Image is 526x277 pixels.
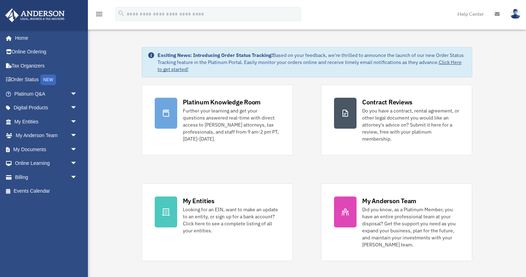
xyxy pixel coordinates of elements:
[362,98,412,107] div: Contract Reviews
[70,156,84,171] span: arrow_drop_down
[183,197,214,205] div: My Entities
[117,9,125,17] i: search
[362,107,459,142] div: Do you have a contract, rental agreement, or other legal document you would like an attorney's ad...
[5,31,84,45] a: Home
[70,129,84,143] span: arrow_drop_down
[142,183,293,261] a: My Entities Looking for an EIN, want to make an update to an entity, or sign up for a bank accoun...
[5,184,88,198] a: Events Calendar
[362,206,459,248] div: Did you know, as a Platinum Member, you have an entire professional team at your disposal? Get th...
[95,12,103,18] a: menu
[5,59,88,73] a: Tax Organizers
[183,98,261,107] div: Platinum Knowledge Room
[3,8,67,22] img: Anderson Advisors Platinum Portal
[70,101,84,115] span: arrow_drop_down
[5,142,88,156] a: My Documentsarrow_drop_down
[70,87,84,101] span: arrow_drop_down
[510,9,521,19] img: User Pic
[70,142,84,157] span: arrow_drop_down
[5,156,88,170] a: Online Learningarrow_drop_down
[70,115,84,129] span: arrow_drop_down
[5,170,88,184] a: Billingarrow_drop_down
[321,85,472,155] a: Contract Reviews Do you have a contract, rental agreement, or other legal document you would like...
[5,101,88,115] a: Digital Productsarrow_drop_down
[321,183,472,261] a: My Anderson Team Did you know, as a Platinum Member, you have an entire professional team at your...
[40,75,56,85] div: NEW
[5,129,88,143] a: My Anderson Teamarrow_drop_down
[5,73,88,87] a: Order StatusNEW
[183,206,280,234] div: Looking for an EIN, want to make an update to an entity, or sign up for a bank account? Click her...
[158,52,273,58] strong: Exciting News: Introducing Order Status Tracking!
[5,115,88,129] a: My Entitiesarrow_drop_down
[5,45,88,59] a: Online Ordering
[70,170,84,185] span: arrow_drop_down
[158,52,467,73] div: Based on your feedback, we're thrilled to announce the launch of our new Order Status Tracking fe...
[362,197,416,205] div: My Anderson Team
[95,10,103,18] i: menu
[5,87,88,101] a: Platinum Q&Aarrow_drop_down
[158,59,462,72] a: Click Here to get started!
[183,107,280,142] div: Further your learning and get your questions answered real-time with direct access to [PERSON_NAM...
[142,85,293,155] a: Platinum Knowledge Room Further your learning and get your questions answered real-time with dire...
